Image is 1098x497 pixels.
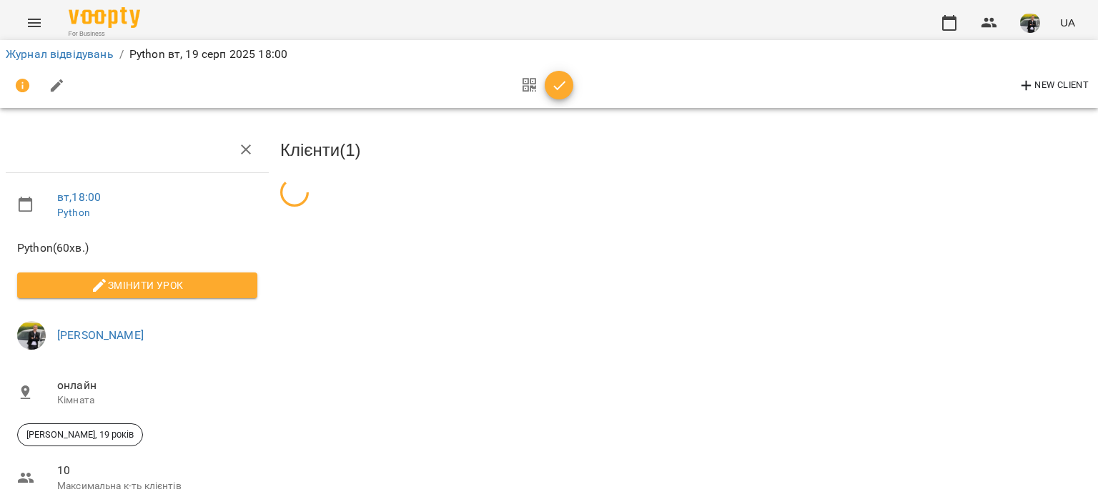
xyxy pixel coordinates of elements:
[57,328,144,342] a: [PERSON_NAME]
[69,29,140,39] span: For Business
[6,47,114,61] a: Журнал відвідувань
[6,46,1092,63] nav: breadcrumb
[57,207,90,218] a: Python
[17,423,143,446] div: [PERSON_NAME], 19 років
[17,321,46,350] img: a92d573242819302f0c564e2a9a4b79e.jpg
[17,6,51,40] button: Menu
[57,462,257,479] span: 10
[57,393,257,408] p: Кімната
[1018,77,1089,94] span: New Client
[17,240,257,257] span: Python ( 60 хв. )
[57,190,101,204] a: вт , 18:00
[1054,9,1081,36] button: UA
[280,141,1092,159] h3: Клієнти ( 1 )
[129,46,287,63] p: Python вт, 19 серп 2025 18:00
[119,46,124,63] li: /
[18,428,142,441] span: [PERSON_NAME], 19 років
[1060,15,1075,30] span: UA
[29,277,246,294] span: Змінити урок
[17,272,257,298] button: Змінити урок
[1020,13,1040,33] img: a92d573242819302f0c564e2a9a4b79e.jpg
[1014,74,1092,97] button: New Client
[69,7,140,28] img: Voopty Logo
[57,479,257,493] p: Максимальна к-ть клієнтів
[57,377,257,394] span: онлайн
